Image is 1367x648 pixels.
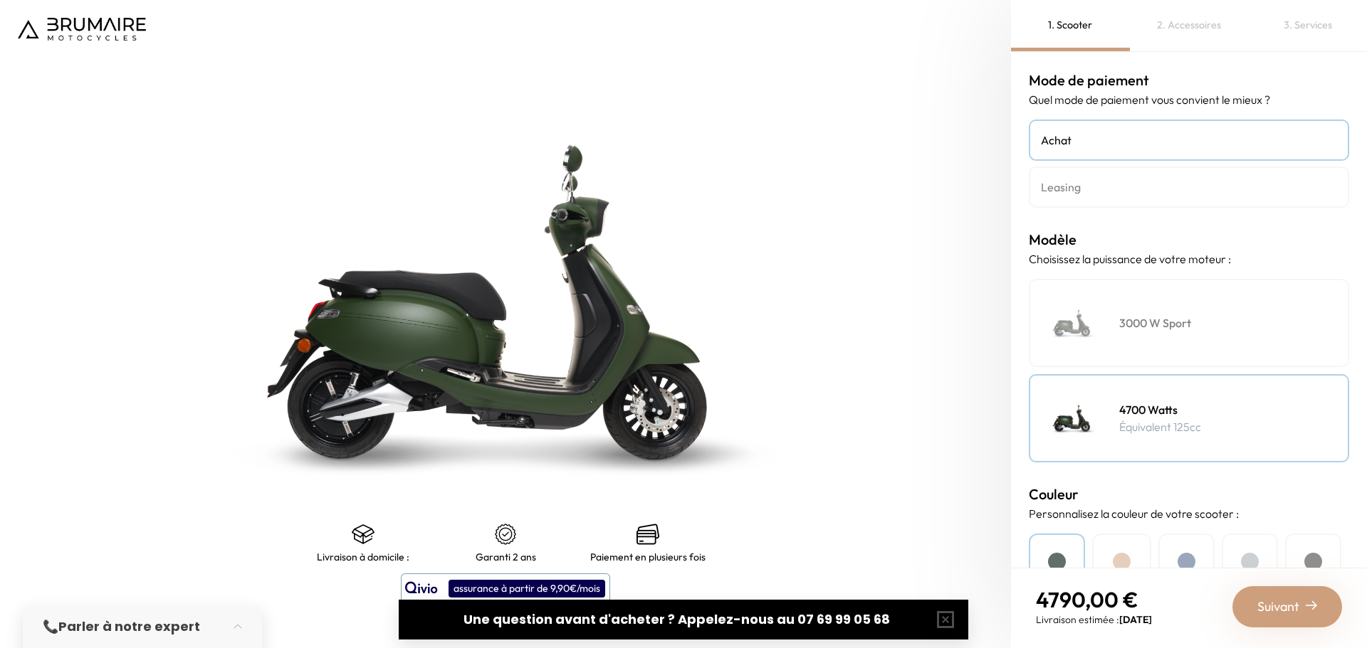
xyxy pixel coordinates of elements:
img: Scooter [1037,287,1109,358]
img: certificat-de-garantie.png [494,523,517,546]
p: Équivalent 125cc [1119,418,1201,435]
h4: Achat [1041,132,1337,149]
p: Livraison à domicile : [317,551,409,563]
img: shipping.png [352,523,375,546]
img: logo qivio [405,580,438,597]
div: assurance à partir de 9,90€/mois [449,580,605,597]
span: Suivant [1257,597,1299,617]
span: [DATE] [1119,613,1152,626]
p: Livraison estimée : [1036,612,1152,627]
p: Choisissez la puissance de votre moteur : [1029,250,1349,267]
img: Scooter [1037,383,1109,454]
h4: 3000 W Sport [1119,314,1191,331]
a: Leasing [1029,166,1349,208]
h3: Modèle [1029,229,1349,250]
button: assurance à partir de 9,90€/mois [401,573,610,603]
p: Garanti 2 ans [476,551,536,563]
h4: Leasing [1041,179,1337,196]
img: right-arrow-2.png [1306,600,1317,611]
h3: Couleur [1029,484,1349,505]
p: Paiement en plusieurs fois [590,551,706,563]
p: Quel mode de paiement vous convient le mieux ? [1029,91,1349,108]
p: Personnalisez la couleur de votre scooter : [1029,505,1349,522]
h3: Mode de paiement [1029,70,1349,91]
img: credit-cards.png [637,523,659,546]
p: 4790,00 € [1036,587,1152,612]
h4: 4700 Watts [1119,401,1201,418]
img: Logo de Brumaire [18,18,146,41]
